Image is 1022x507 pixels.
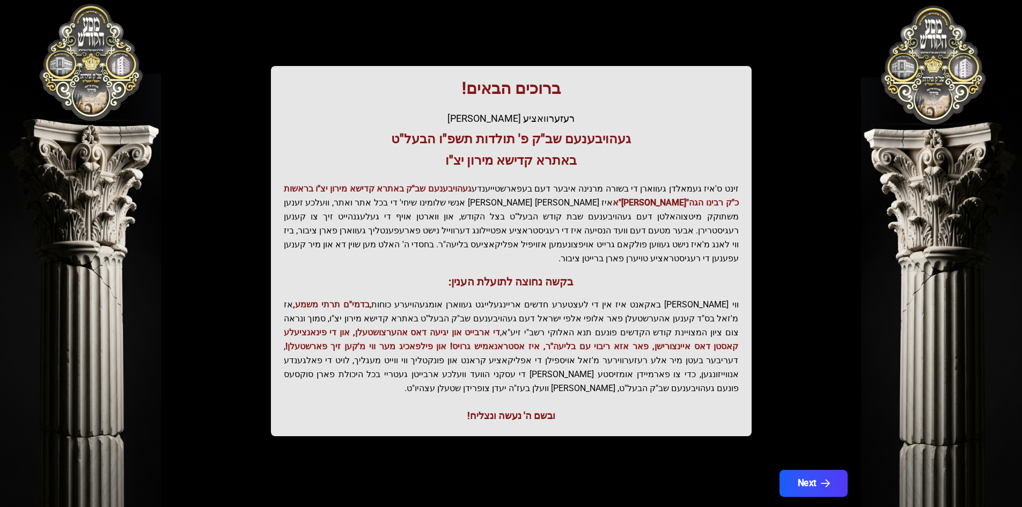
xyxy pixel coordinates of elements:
[284,79,739,98] h1: ברוכים הבאים!
[284,111,739,126] div: רעזערוואציע [PERSON_NAME]
[284,130,739,148] h3: געהויבענעם שב"ק פ' תולדות תשפ"ו הבעל"ט
[284,298,739,395] p: ווי [PERSON_NAME] באקאנט איז אין די לעצטערע חדשים אריינגעלייגט געווארן אומגעהויערע כוחות, אז מ'זא...
[284,408,739,423] div: ובשם ה' נעשה ונצליח!
[284,152,739,169] h3: באתרא קדישא מירון יצ"ו
[284,274,739,289] h3: בקשה נחוצה לתועלת הענין:
[284,183,739,208] span: געהויבענעם שב"ק באתרא קדישא מירון יצ"ו בראשות כ"ק רבינו הגה"[PERSON_NAME]"א
[284,327,739,351] span: די ארבייט און יגיעה דאס אהערצושטעלן, און די פינאנציעלע קאסטן דאס איינצורישן, פאר אזא ריבוי עם בלי...
[779,470,847,497] button: Next
[293,299,370,310] span: בדמי"ם תרתי משמע,
[284,182,739,266] p: זינט ס'איז געמאלדן געווארן די בשורה מרנינה איבער דעם בעפארשטייענדע איז [PERSON_NAME] [PERSON_NAME...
